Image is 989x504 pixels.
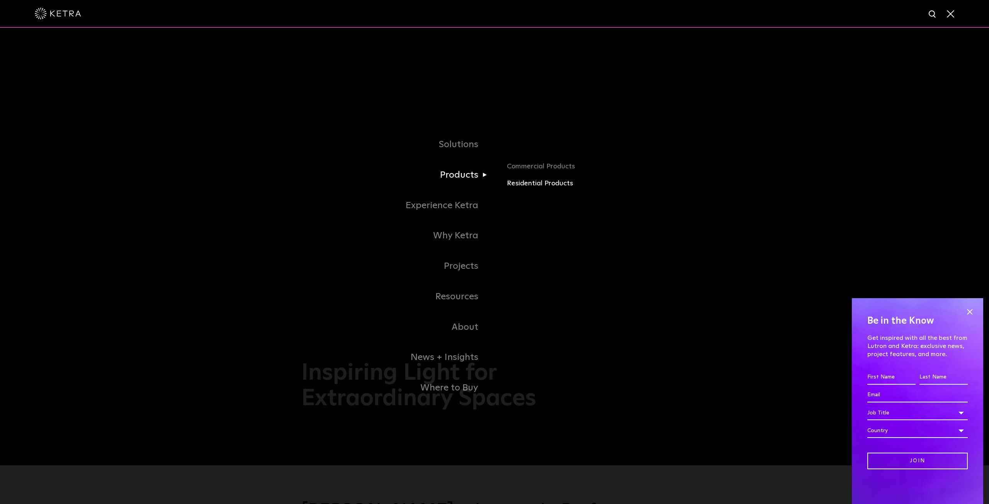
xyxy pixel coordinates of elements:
a: Products [301,160,494,190]
p: Get inspired with all the best from Lutron and Ketra: exclusive news, project features, and more. [867,334,968,358]
a: Commercial Products [507,161,688,178]
img: search icon [928,10,938,19]
input: Email [867,388,968,402]
a: Experience Ketra [301,190,494,221]
a: News + Insights [301,342,494,373]
input: Last Name [919,370,968,385]
a: About [301,312,494,343]
a: Residential Products [507,178,688,189]
a: Where to Buy [301,373,494,403]
div: Country [867,423,968,438]
a: Why Ketra [301,221,494,251]
div: Job Title [867,406,968,420]
div: Navigation Menu [301,129,688,403]
a: Resources [301,282,494,312]
a: Projects [301,251,494,282]
h4: Be in the Know [867,314,968,328]
input: First Name [867,370,916,385]
input: Join [867,453,968,469]
img: ketra-logo-2019-white [35,8,81,19]
a: Solutions [301,129,494,160]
